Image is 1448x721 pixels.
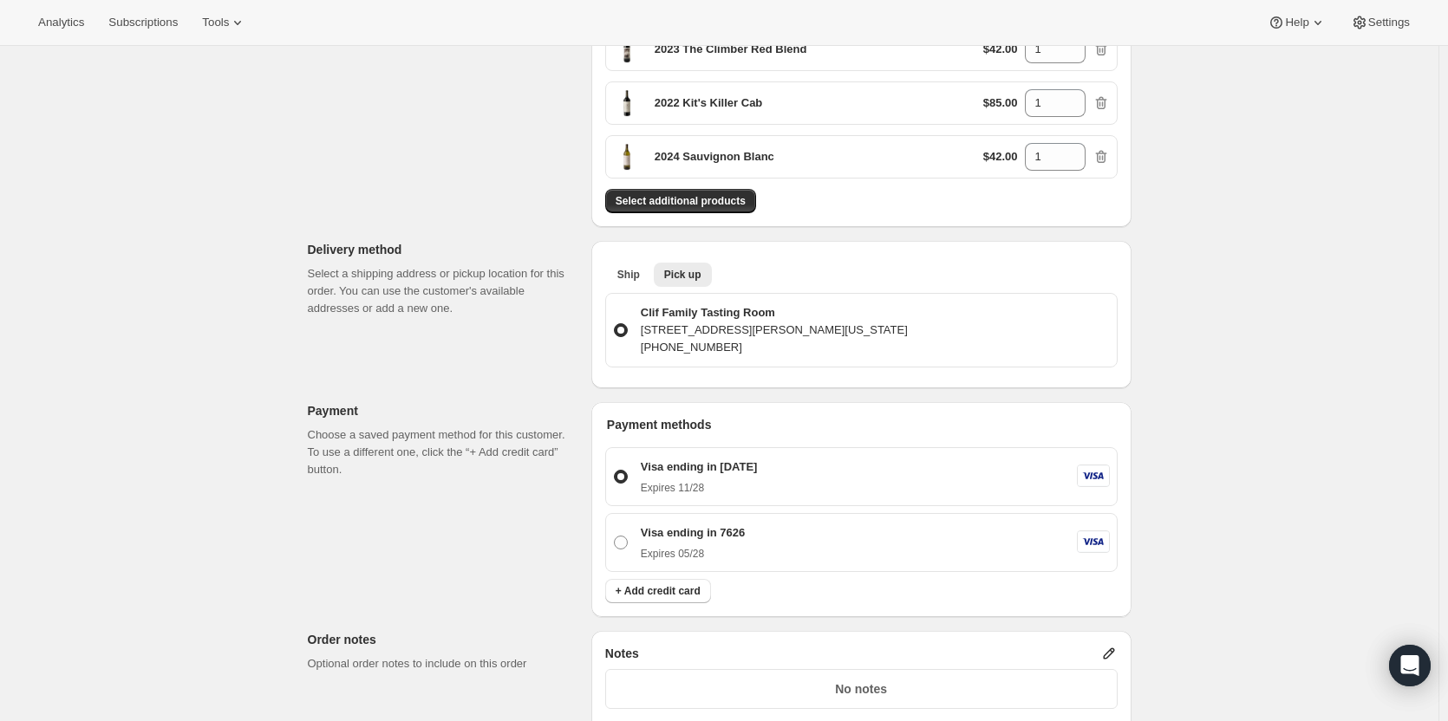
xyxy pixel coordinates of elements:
p: Payment [308,402,577,419]
p: Choose a saved payment method for this customer. To use a different one, click the “+ Add credit ... [308,426,577,478]
span: Settings [1368,16,1410,29]
span: + Add credit card [616,584,701,598]
p: $42.00 [983,41,1018,58]
p: No notes [616,680,1106,698]
p: Visa ending in 7626 [641,524,745,542]
span: Default Title [613,143,641,171]
span: Pick up [664,268,701,282]
button: + Add credit card [605,579,711,603]
p: [PHONE_NUMBER] [641,339,908,356]
button: Select additional products [605,189,756,213]
span: Analytics [38,16,84,29]
span: Help [1285,16,1308,29]
p: 2022 Kit's Killer Cab [655,94,762,112]
button: Settings [1340,10,1420,35]
p: Visa ending in [DATE] [641,458,758,476]
span: Select additional products [616,194,746,208]
span: Notes [605,645,639,662]
p: Order notes [308,631,577,648]
button: Tools [192,10,257,35]
p: Delivery method [308,241,577,258]
p: $42.00 [983,148,1018,166]
p: Expires 05/28 [641,547,745,561]
p: Payment methods [607,416,1118,433]
p: Clif Family Tasting Room [641,304,908,322]
p: 2024 Sauvignon Blanc [655,148,774,166]
p: Select a shipping address or pickup location for this order. You can use the customer's available... [308,265,577,317]
p: Expires 11/28 [641,481,758,495]
p: Optional order notes to include on this order [308,655,577,672]
p: $85.00 [983,94,1018,112]
span: Subscriptions [108,16,178,29]
p: 2023 The Climber Red Blend [655,41,807,58]
p: [STREET_ADDRESS][PERSON_NAME][US_STATE] [641,322,908,339]
span: Default Title [613,89,641,117]
div: Open Intercom Messenger [1389,645,1431,686]
span: Default Title [613,36,641,63]
button: Analytics [28,10,95,35]
button: Help [1257,10,1336,35]
span: Tools [202,16,229,29]
button: Subscriptions [98,10,188,35]
span: Ship [617,268,640,282]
